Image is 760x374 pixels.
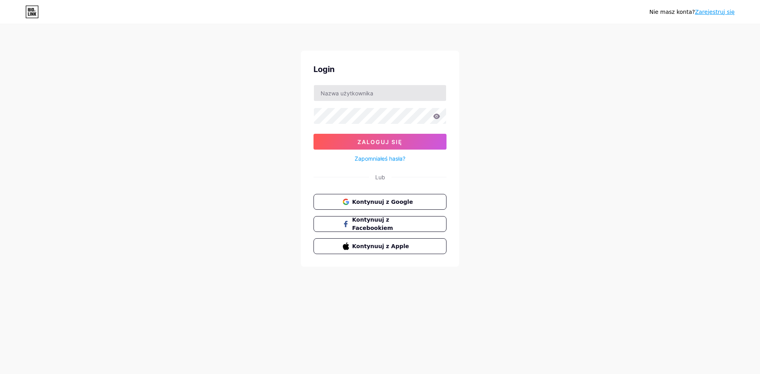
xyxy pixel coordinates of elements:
button: Kontynuuj z Facebookiem [313,216,446,232]
button: Kontynuuj z Apple [313,238,446,254]
font: Lub [375,174,385,180]
font: Zaloguj się [357,139,403,145]
button: Kontynuuj z Google [313,194,446,210]
font: Zapomniałeś hasła? [355,155,405,162]
a: Zarejestruj się [695,9,735,15]
font: Login [313,65,334,74]
a: Zapomniałeś hasła? [355,154,405,163]
font: Kontynuuj z Google [352,199,413,205]
button: Zaloguj się [313,134,446,150]
font: Nie masz konta? [649,9,695,15]
font: Kontynuuj z Apple [352,243,409,249]
font: Kontynuuj z Facebookiem [352,216,393,231]
input: Nazwa użytkownika [314,85,446,101]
